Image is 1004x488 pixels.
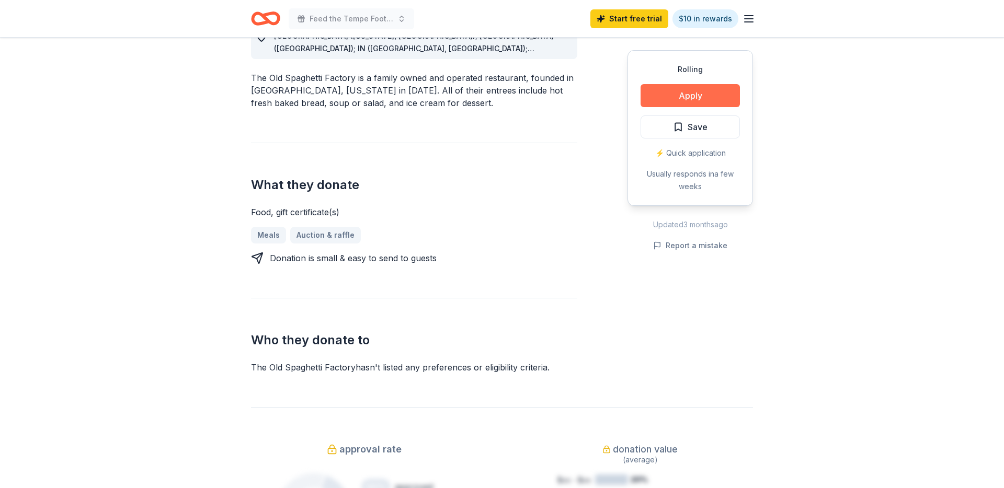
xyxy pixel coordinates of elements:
div: The Old Spaghetti Factory hasn ' t listed any preferences or eligibility criteria. [251,361,577,374]
div: (average) [527,454,753,466]
div: Updated 3 months ago [627,218,753,231]
a: Meals [251,227,286,243]
tspan: 20% [631,475,648,484]
button: Report a mistake [653,239,727,252]
button: Save [641,115,740,138]
div: Rolling [641,63,740,76]
a: Start free trial [590,9,668,28]
div: Food, gift certificate(s) [251,206,577,218]
a: Home [251,6,280,31]
div: ⚡️ Quick application [641,147,740,159]
a: $10 in rewards [672,9,738,28]
h2: Who they donate to [251,332,577,348]
div: Donation is small & easy to send to guests [270,252,437,264]
span: donation value [613,441,678,458]
span: Feed the Tempe Football Team [310,13,393,25]
h2: What they donate [251,177,577,193]
div: The Old Spaghetti Factory is a family owned and operated restaurant, founded in [GEOGRAPHIC_DATA]... [251,72,577,109]
div: Usually responds in a few weeks [641,168,740,193]
span: Save [688,120,708,134]
tspan: $xx - $xx [557,475,591,484]
button: Feed the Tempe Football Team [289,8,414,29]
span: approval rate [339,441,402,458]
button: Apply [641,84,740,107]
a: Auction & raffle [290,227,361,243]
